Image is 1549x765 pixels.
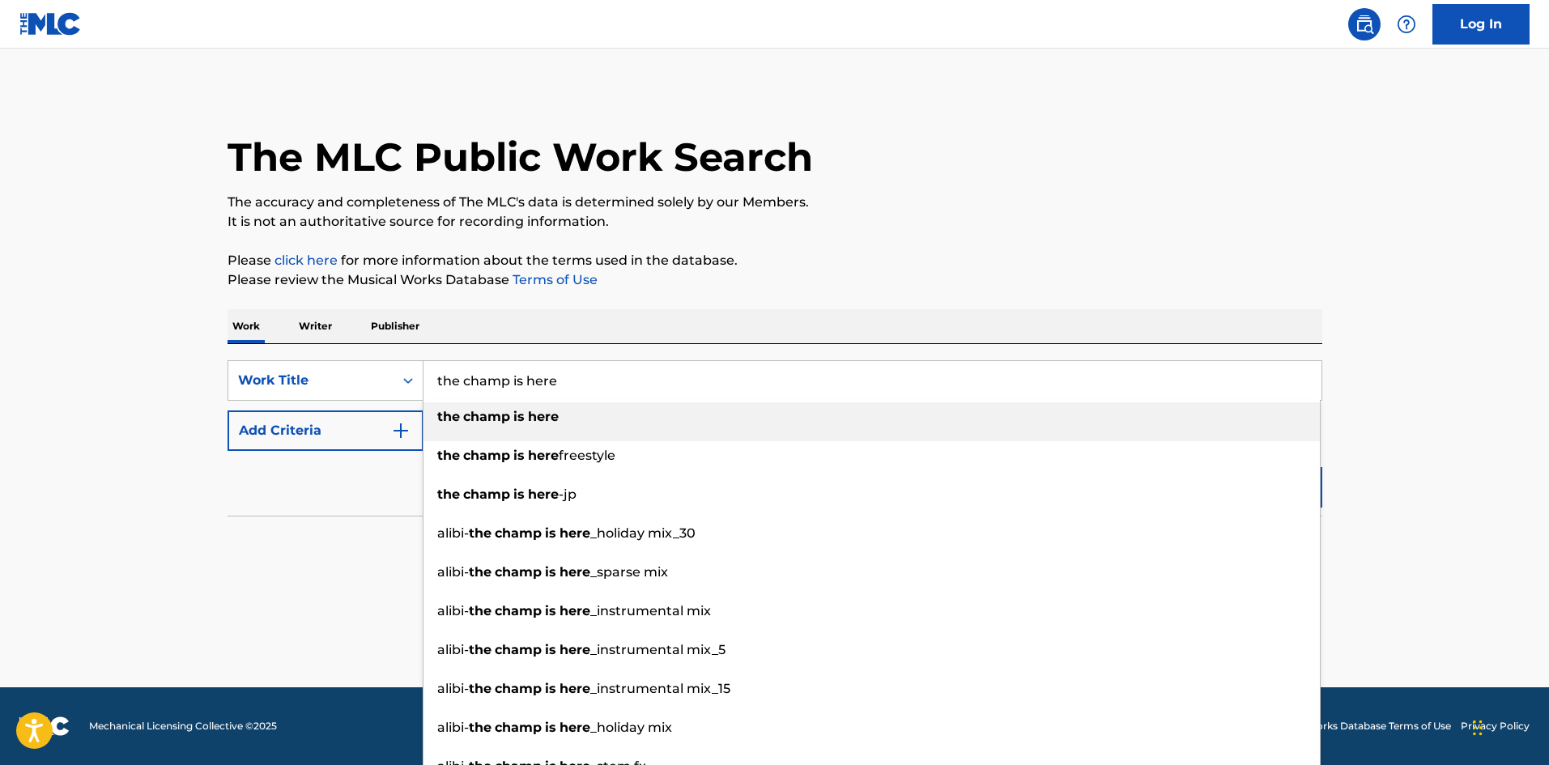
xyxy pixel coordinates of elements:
strong: the [469,603,492,618]
span: _instrumental mix_15 [590,681,730,696]
p: Please review the Musical Works Database [228,270,1322,290]
span: _sparse mix [590,564,668,580]
p: It is not an authoritative source for recording information. [228,212,1322,232]
strong: is [545,720,556,735]
strong: here [528,448,559,463]
div: Drag [1473,703,1483,752]
strong: champ [495,564,542,580]
div: Work Title [238,371,384,390]
strong: champ [463,487,510,502]
img: search [1355,15,1374,34]
strong: is [513,448,525,463]
h1: The MLC Public Work Search [228,133,813,181]
strong: here [560,525,590,541]
strong: is [545,525,556,541]
strong: is [513,409,525,424]
strong: the [469,525,492,541]
span: Mechanical Licensing Collective © 2025 [89,719,277,733]
a: Terms of Use [509,272,598,287]
span: -jp [559,487,577,502]
span: freestyle [559,448,615,463]
img: MLC Logo [19,12,82,36]
strong: champ [495,642,542,657]
strong: the [469,564,492,580]
strong: the [437,409,460,424]
span: _instrumental mix [590,603,711,618]
strong: the [437,448,460,463]
span: alibi- [437,564,469,580]
strong: is [545,642,556,657]
p: Please for more information about the terms used in the database. [228,251,1322,270]
strong: champ [495,720,542,735]
strong: champ [463,409,510,424]
strong: here [560,720,590,735]
strong: is [513,487,525,502]
strong: the [469,681,492,696]
img: help [1397,15,1416,34]
a: Log In [1432,4,1530,45]
a: Musical Works Database Terms of Use [1267,719,1451,733]
strong: here [528,487,559,502]
a: Public Search [1348,8,1381,40]
a: click here [274,253,338,268]
strong: the [469,642,492,657]
strong: here [528,409,559,424]
span: _holiday mix [590,720,672,735]
span: alibi- [437,720,469,735]
strong: the [437,487,460,502]
strong: champ [495,681,542,696]
p: Work [228,309,265,343]
a: Privacy Policy [1461,719,1530,733]
strong: champ [495,603,542,618]
strong: is [545,681,556,696]
span: _instrumental mix_5 [590,642,726,657]
p: Writer [294,309,337,343]
iframe: Chat Widget [1468,687,1549,765]
strong: here [560,642,590,657]
span: alibi- [437,681,469,696]
strong: is [545,603,556,618]
button: Add Criteria [228,410,423,451]
img: 9d2ae6d4665cec9f34b9.svg [391,421,411,440]
strong: here [560,681,590,696]
strong: is [545,564,556,580]
strong: champ [463,448,510,463]
p: The accuracy and completeness of The MLC's data is determined solely by our Members. [228,193,1322,212]
div: Help [1390,8,1423,40]
p: Publisher [366,309,424,343]
span: _holiday mix_30 [590,525,696,541]
span: alibi- [437,642,469,657]
form: Search Form [228,360,1322,516]
span: alibi- [437,525,469,541]
span: alibi- [437,603,469,618]
strong: champ [495,525,542,541]
img: logo [19,716,70,736]
strong: here [560,603,590,618]
strong: here [560,564,590,580]
strong: the [469,720,492,735]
